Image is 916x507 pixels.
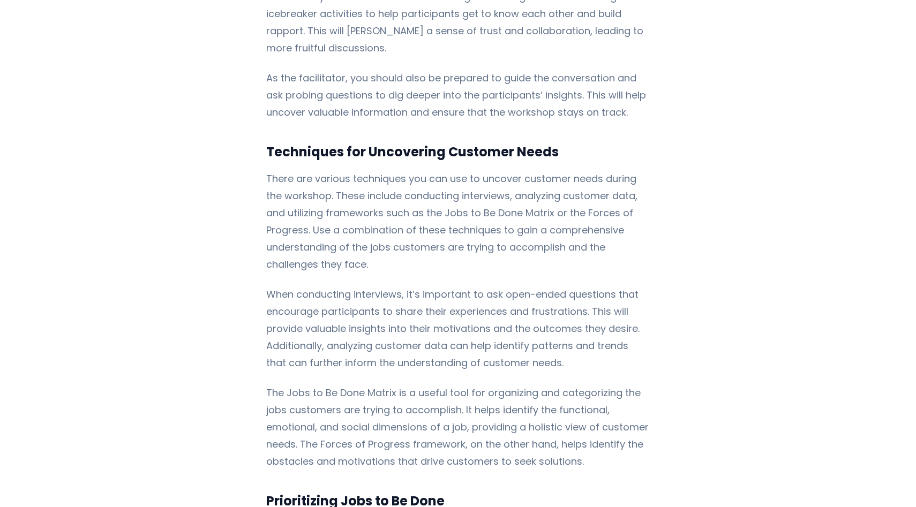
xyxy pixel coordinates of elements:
[266,286,649,372] p: When conducting interviews, it’s important to ask open-ended questions that encourage participant...
[266,384,649,470] p: The Jobs to Be Done Matrix is a useful tool for organizing and categorizing the jobs customers ar...
[266,70,649,121] p: As the facilitator, you should also be prepared to guide the conversation and ask probing questio...
[266,170,649,273] p: There are various techniques you can use to uncover customer needs during the workshop. These inc...
[266,142,649,162] h3: Techniques for Uncovering Customer Needs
